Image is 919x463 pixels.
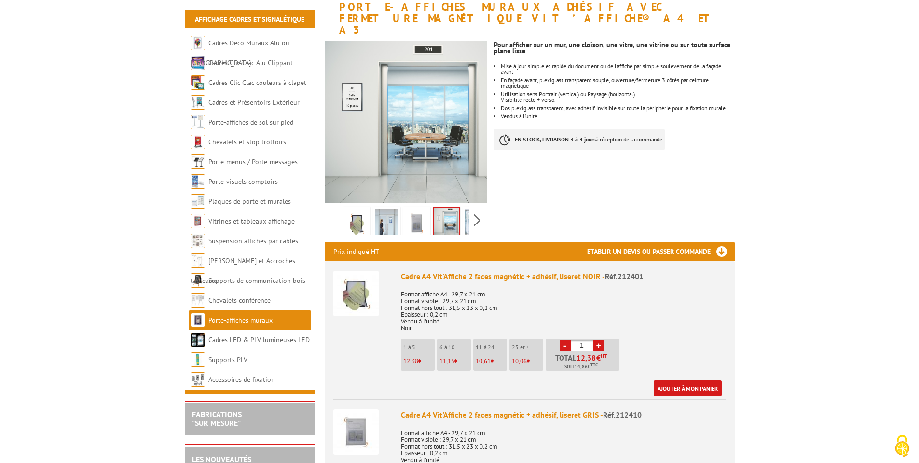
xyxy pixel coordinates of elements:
[515,136,596,143] strong: EN STOCK, LIVRAISON 3 à 4 jours
[439,344,471,351] p: 6 à 10
[465,209,488,239] img: porte_visuels_muraux_212401_mise_en_scene_5.jpg
[494,129,665,150] p: à réception de la commande
[590,362,598,367] sup: TTC
[208,78,306,87] a: Cadres Clic-Clac couleurs à clapet
[476,357,491,365] span: 10,61
[208,237,298,245] a: Suspension affiches par câbles
[501,63,734,75] li: Mise à jour simple et rapide du document ou de l’affiche par simple soulèvement de la façade avant
[208,375,275,384] a: Accessoires de fixation
[208,355,247,364] a: Supports PLV
[512,358,543,365] p: €
[208,217,295,225] a: Vitrines et tableaux affichage
[208,118,293,126] a: Porte-affiches de sol sur pied
[191,333,205,347] img: Cadres LED & PLV lumineuses LED
[476,344,507,351] p: 11 à 24
[548,354,619,371] p: Total
[208,296,271,305] a: Chevalets conférence
[208,157,298,166] a: Porte-menus / Porte-messages
[512,344,543,351] p: 25 et +
[501,105,734,111] li: Dos plexiglass transparent, avec adhésif invisible sur toute la périphérie pour la fixation murale
[191,36,205,50] img: Cadres Deco Muraux Alu ou Bois
[333,242,379,261] p: Prix indiqué HT
[191,256,295,285] a: [PERSON_NAME] et Accroches tableaux
[403,344,435,351] p: 1 à 5
[208,316,273,324] a: Porte-affiches muraux
[208,336,310,344] a: Cadres LED & PLV lumineuses LED
[439,357,454,365] span: 11,15
[473,212,482,228] span: Next
[560,340,571,351] a: -
[885,430,919,463] button: Cookies (fenêtre modale)
[192,409,242,428] a: FABRICATIONS"Sur Mesure"
[191,372,205,387] img: Accessoires de fixation
[603,410,642,420] span: Réf.212410
[191,174,205,189] img: Porte-visuels comptoirs
[191,313,205,327] img: Porte-affiches muraux
[191,293,205,308] img: Chevalets conférence
[195,15,304,24] a: Affichage Cadres et Signalétique
[501,77,734,89] li: En façade avant, plexiglass transparent souple, ouverture/fermeture 3 côtés par ceinture magnétique
[208,177,278,186] a: Porte-visuels comptoirs
[401,284,726,332] p: Format affiche A4 - 29,7 x 21 cm Format visible : 29,7 x 21 cm Format hors tout : 31,5 x 23 x 0,2...
[605,271,644,281] span: Réf.212401
[575,363,588,371] span: 14,86
[501,113,734,119] li: Vendus à l’unité
[403,358,435,365] p: €
[564,363,598,371] span: Soit €
[191,135,205,149] img: Chevalets et stop trottoirs
[403,357,418,365] span: 12,38
[191,95,205,110] img: Cadres et Présentoirs Extérieur
[512,357,527,365] span: 10,06
[208,58,293,67] a: Cadres Clic-Clac Alu Clippant
[191,194,205,209] img: Plaques de porte et murales
[191,253,205,268] img: Cimaises et Accroches tableaux
[890,434,914,458] img: Cookies (fenêtre modale)
[191,234,205,248] img: Suspension affiches par câbles
[325,41,487,204] img: porte_visuels_muraux_212401_mise_en_scene_4.jpg
[191,154,205,169] img: Porte-menus / Porte-messages
[401,271,726,282] div: Cadre A4 Vit'Affiche 2 faces magnétic + adhésif, liseret NOIR -
[191,352,205,367] img: Supports PLV
[439,358,471,365] p: €
[208,138,286,146] a: Chevalets et stop trottoirs
[654,380,722,396] a: Ajouter à mon panier
[593,340,604,351] a: +
[476,358,507,365] p: €
[596,354,601,362] span: €
[434,208,459,238] img: porte_visuels_muraux_212401_mise_en_scene_4.jpg
[601,353,607,360] sup: HT
[401,409,726,421] div: Cadre A4 Vit'Affiche 2 faces magnétic + adhésif, liseret GRIS -
[405,209,428,239] img: cadre_a4_2_faces_magnetic_adhesif_liseret_gris_212410-_1_.jpg
[501,91,734,103] li: Utilisation sens Portrait (vertical) ou Paysage (horizontal).
[333,409,379,455] img: Cadre A4 Vit'Affiche 2 faces magnétic + adhésif, liseret GRIS
[208,98,300,107] a: Cadres et Présentoirs Extérieur
[208,276,305,285] a: Supports de communication bois
[587,242,735,261] h3: Etablir un devis ou passer commande
[501,97,734,103] div: Visibilité recto + verso.
[375,209,398,239] img: porte_visuels_muraux_212401_mise_en_scene.jpg
[208,197,291,206] a: Plaques de porte et murales
[191,75,205,90] img: Cadres Clic-Clac couleurs à clapet
[191,39,289,67] a: Cadres Deco Muraux Alu ou [GEOGRAPHIC_DATA]
[576,354,596,362] span: 12,38
[191,115,205,129] img: Porte-affiches de sol sur pied
[191,214,205,228] img: Vitrines et tableaux affichage
[345,209,369,239] img: cadre_a4_2_faces_magnetic_adhesif_liseret_noir_212401.jpg
[333,271,379,316] img: Cadre A4 Vit'Affiche 2 faces magnétic + adhésif, liseret NOIR
[494,42,734,54] div: Pour afficher sur un mur, une cloison, une vitre, une vitrine ou sur toute surface plane lisse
